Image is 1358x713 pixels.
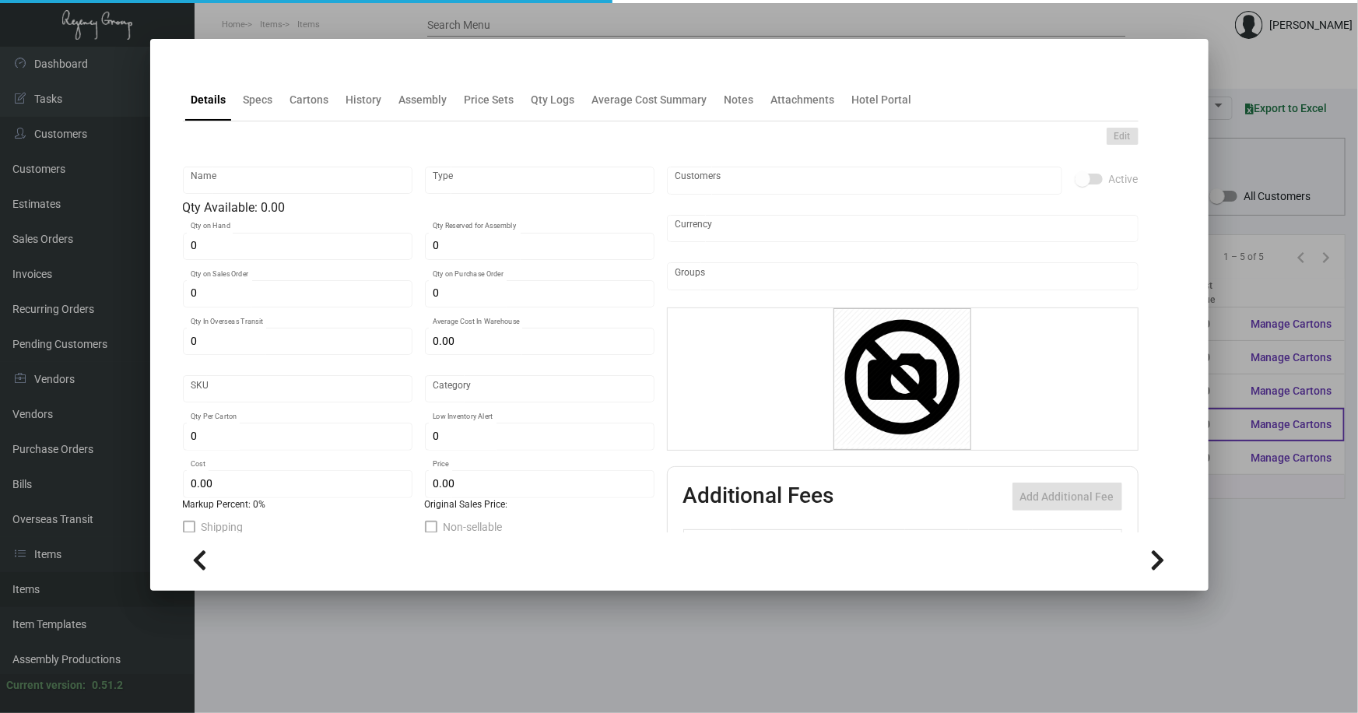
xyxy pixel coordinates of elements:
[183,198,654,217] div: Qty Available: 0.00
[1114,130,1131,143] span: Edit
[290,92,329,108] div: Cartons
[675,174,1054,187] input: Add new..
[1012,483,1122,511] button: Add Additional Fee
[202,518,244,536] span: Shipping
[532,92,575,108] div: Qty Logs
[852,92,912,108] div: Hotel Portal
[725,92,754,108] div: Notes
[1109,170,1139,188] span: Active
[6,677,86,694] div: Current version:
[771,92,835,108] div: Attachments
[1033,530,1103,557] th: Price type
[191,92,226,108] div: Details
[683,530,731,557] th: Active
[683,483,834,511] h2: Additional Fees
[346,92,382,108] div: History
[731,530,905,557] th: Type
[905,530,969,557] th: Cost
[399,92,447,108] div: Assembly
[444,518,503,536] span: Non-sellable
[592,92,707,108] div: Average Cost Summary
[465,92,514,108] div: Price Sets
[675,270,1130,283] input: Add new..
[92,677,123,694] div: 0.51.2
[1020,490,1114,503] span: Add Additional Fee
[244,92,273,108] div: Specs
[1107,128,1139,145] button: Edit
[969,530,1033,557] th: Price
